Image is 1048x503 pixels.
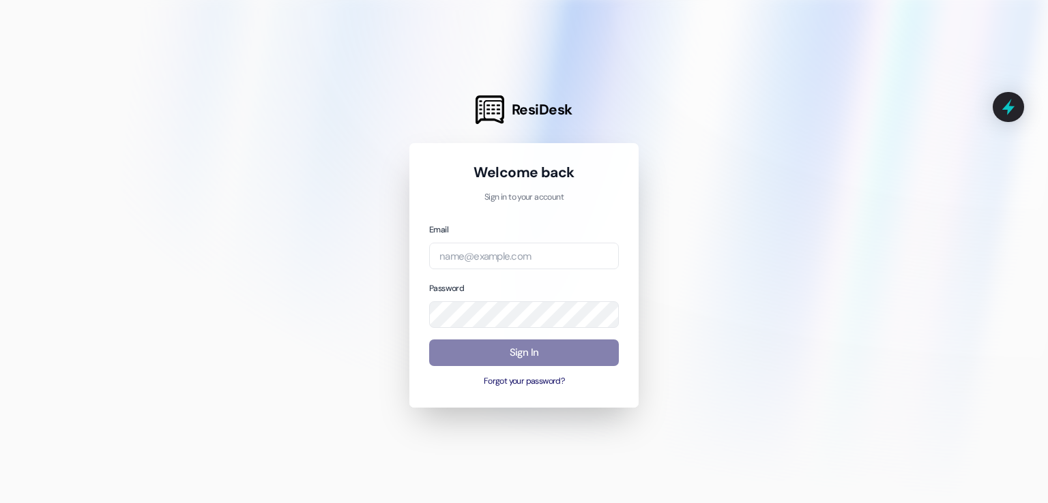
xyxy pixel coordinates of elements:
p: Sign in to your account [429,192,619,204]
label: Email [429,224,448,235]
h1: Welcome back [429,163,619,182]
button: Sign In [429,339,619,366]
input: name@example.com [429,243,619,269]
img: ResiDesk Logo [476,95,504,124]
span: ResiDesk [512,100,572,119]
label: Password [429,283,464,294]
button: Forgot your password? [429,376,619,388]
